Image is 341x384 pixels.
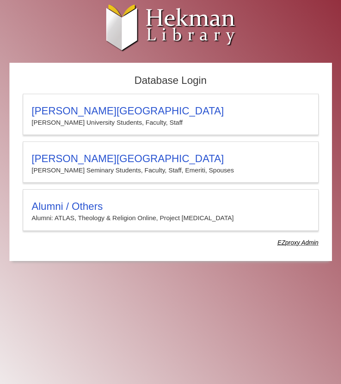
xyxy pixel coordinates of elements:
[32,165,310,176] p: [PERSON_NAME] Seminary Students, Faculty, Staff, Emeriti, Spouses
[23,141,319,183] a: [PERSON_NAME][GEOGRAPHIC_DATA][PERSON_NAME] Seminary Students, Faculty, Staff, Emeriti, Spouses
[18,72,323,89] h2: Database Login
[23,94,319,135] a: [PERSON_NAME][GEOGRAPHIC_DATA][PERSON_NAME] University Students, Faculty, Staff
[277,239,318,246] dfn: Use Alumni login
[32,200,310,212] h3: Alumni / Others
[32,117,310,128] p: [PERSON_NAME] University Students, Faculty, Staff
[32,105,310,117] h3: [PERSON_NAME][GEOGRAPHIC_DATA]
[32,153,310,165] h3: [PERSON_NAME][GEOGRAPHIC_DATA]
[32,212,310,224] p: Alumni: ATLAS, Theology & Religion Online, Project [MEDICAL_DATA]
[32,200,310,224] summary: Alumni / OthersAlumni: ATLAS, Theology & Religion Online, Project [MEDICAL_DATA]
